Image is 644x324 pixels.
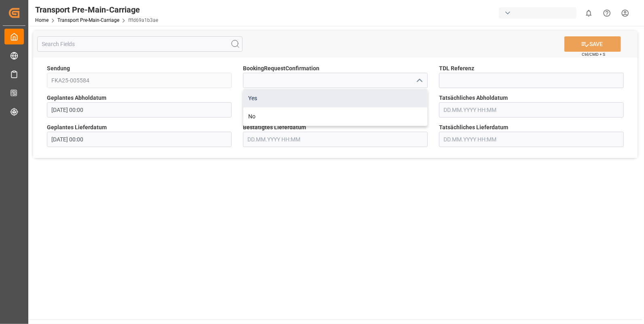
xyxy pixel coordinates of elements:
span: TDL Referenz [439,64,474,73]
span: Sendung [47,64,70,73]
input: DD.MM.YYYY HH:MM [439,132,624,147]
div: No [243,107,427,126]
button: SAVE [564,36,621,52]
span: Bestätigtes Lieferdatum [243,123,306,132]
input: DD.MM.YYYY HH:MM [47,102,232,118]
div: Yes [243,89,427,107]
a: Home [35,17,49,23]
div: Transport Pre-Main-Carriage [35,4,158,16]
input: DD.MM.YYYY HH:MM [243,132,428,147]
span: Tatsächliches Lieferdatum [439,123,508,132]
span: Geplantes Abholdatum [47,94,106,102]
a: Transport Pre-Main-Carriage [57,17,119,23]
span: Ctrl/CMD + S [582,51,605,57]
button: close menu [413,74,425,87]
span: Geplantes Lieferdatum [47,123,107,132]
span: Tatsächliches Abholdatum [439,94,508,102]
button: Help Center [598,4,616,22]
input: DD.MM.YYYY HH:MM [439,102,624,118]
span: BookingRequestConfirmation [243,64,319,73]
button: show 0 new notifications [580,4,598,22]
input: DD.MM.YYYY HH:MM [47,132,232,147]
input: Search Fields [37,36,243,52]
